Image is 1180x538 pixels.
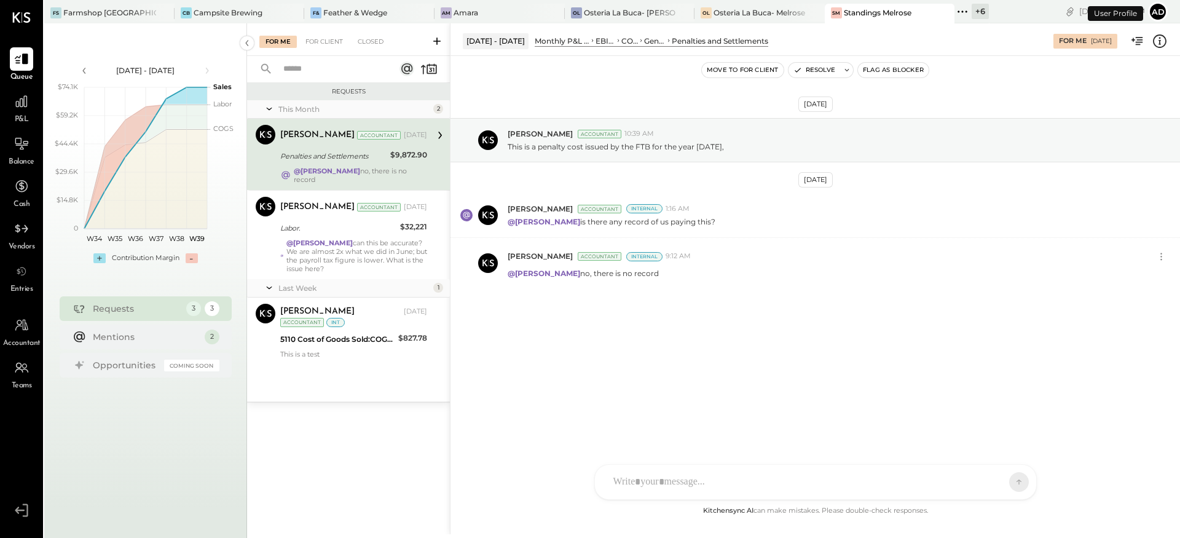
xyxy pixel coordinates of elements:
span: Accountant [3,338,41,349]
div: - [186,253,198,263]
div: Opportunities [93,359,158,371]
strong: @[PERSON_NAME] [508,269,580,278]
div: General & Administrative Expenses [644,36,666,46]
span: Queue [10,72,33,83]
div: [DATE] [798,172,833,188]
div: Internal [626,204,663,213]
div: This is a test [280,350,427,358]
div: Penalties and Settlements [672,36,768,46]
div: For Me [1059,36,1087,46]
div: no, there is no record [294,167,427,184]
div: OL [701,7,712,18]
div: Monthly P&L Comparison [535,36,589,46]
div: [DATE] [404,307,427,317]
span: Entries [10,284,33,295]
span: [PERSON_NAME] [508,251,573,261]
span: [PERSON_NAME] [508,204,573,214]
div: Mentions [93,331,199,343]
div: For Me [259,36,297,48]
div: SM [831,7,842,18]
a: P&L [1,90,42,125]
div: Internal [626,252,663,261]
div: [PERSON_NAME] [280,306,355,318]
div: $827.78 [398,332,427,344]
div: copy link [1064,5,1076,18]
span: Teams [12,381,32,392]
div: CB [181,7,192,18]
a: Teams [1,356,42,392]
p: no, there is no record [508,268,659,279]
a: Accountant [1,314,42,349]
div: Campsite Brewing [194,7,262,18]
div: Accountant [357,131,401,140]
a: Cash [1,175,42,210]
text: $59.2K [56,111,78,119]
div: Last Week [278,283,430,293]
div: Farmshop [GEOGRAPHIC_DATA][PERSON_NAME] [63,7,156,18]
div: $9,872.90 [390,149,427,161]
div: + [93,253,106,263]
div: This Month [278,104,430,114]
button: Ad [1148,2,1168,22]
a: Entries [1,259,42,295]
div: Accountant [578,252,621,261]
button: Move to for client [702,63,784,77]
div: Accountant [578,205,621,213]
div: User Profile [1088,6,1143,21]
div: 3 [205,301,219,316]
div: For Client [299,36,349,48]
div: Penalties and Settlements [280,150,387,162]
a: Balance [1,132,42,168]
div: CONTROLLABLE EXPENSES [621,36,638,46]
div: Contribution Margin [112,253,179,263]
button: Resolve [789,63,840,77]
text: $74.1K [58,82,78,91]
div: Coming Soon [164,360,219,371]
div: F& [310,7,321,18]
div: 3 [186,301,201,316]
div: 2 [205,330,219,344]
div: [DATE] [798,97,833,112]
span: Vendors [9,242,35,253]
div: Osteria La Buca- [PERSON_NAME][GEOGRAPHIC_DATA] [584,7,677,18]
div: Closed [352,36,390,48]
div: [DATE] - [DATE] [93,65,198,76]
span: [PERSON_NAME] [508,129,573,139]
div: FS [50,7,61,18]
p: This is a penalty cost issued by the FTB for the year [DATE], [508,141,724,152]
div: can this be accurate? We are almost 2x what we did in June; but the payroll tax figure is lower. ... [286,239,427,273]
div: Accountant [280,318,324,327]
strong: @[PERSON_NAME] [294,167,360,175]
text: COGS [213,124,234,133]
div: Feather & Wedge [323,7,387,18]
span: 1:16 AM [666,204,690,214]
div: $32,221 [400,221,427,233]
text: W34 [87,234,103,243]
div: [DATE] [1091,37,1112,45]
div: [DATE] [404,202,427,212]
div: [PERSON_NAME] [280,129,355,141]
text: W37 [148,234,163,243]
p: is there any record of us paying this? [508,216,715,227]
text: $44.4K [55,139,78,148]
text: 0 [74,224,78,232]
text: W38 [168,234,184,243]
div: Requests [253,87,444,96]
div: Am [441,7,452,18]
div: Accountant [357,203,401,212]
div: + 6 [972,4,989,19]
div: 5110 Cost of Goods Sold:COGS, Chicken [280,333,395,346]
text: Sales [213,82,232,91]
span: 10:39 AM [624,129,654,139]
text: W36 [127,234,143,243]
div: 1 [433,283,443,293]
div: Labor. [280,222,396,234]
div: OL [571,7,582,18]
a: Vendors [1,217,42,253]
a: Queue [1,47,42,83]
div: Amara [454,7,478,18]
div: Standings Melrose [844,7,911,18]
text: W35 [108,234,122,243]
div: Osteria La Buca- Melrose [714,7,805,18]
text: W39 [189,234,204,243]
